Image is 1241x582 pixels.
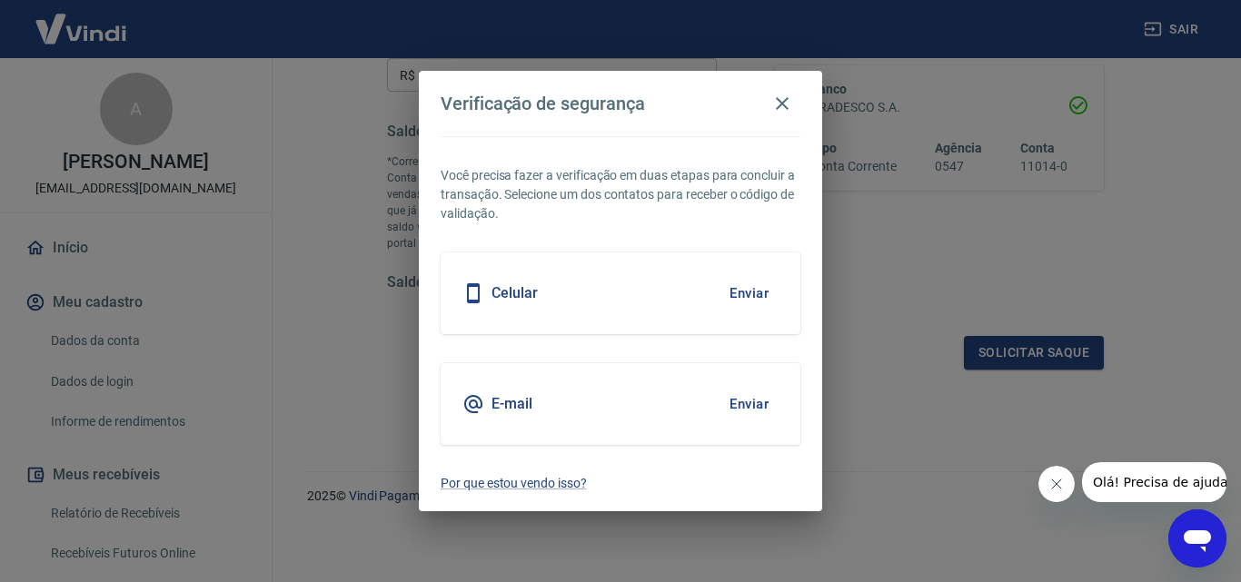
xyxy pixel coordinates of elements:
span: Olá! Precisa de ajuda? [11,13,153,27]
h5: Celular [491,284,538,302]
iframe: Mensagem da empresa [1082,462,1226,502]
button: Enviar [720,385,779,423]
iframe: Fechar mensagem [1038,466,1075,502]
h5: E-mail [491,395,532,413]
p: Você precisa fazer a verificação em duas etapas para concluir a transação. Selecione um dos conta... [441,166,800,223]
h4: Verificação de segurança [441,93,645,114]
a: Por que estou vendo isso? [441,474,800,493]
button: Enviar [720,274,779,312]
iframe: Botão para abrir a janela de mensagens [1168,509,1226,567]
